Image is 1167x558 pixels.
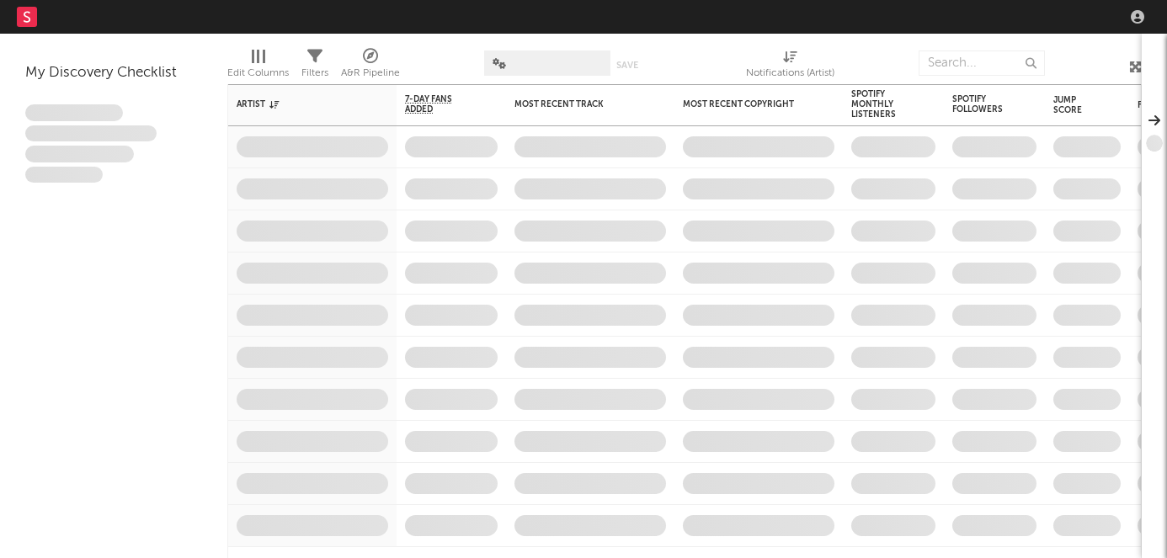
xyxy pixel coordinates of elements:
div: Jump Score [1053,95,1095,115]
div: Notifications (Artist) [746,42,834,91]
div: Most Recent Track [514,99,641,109]
div: Spotify Followers [952,94,1011,114]
div: Spotify Monthly Listeners [851,89,910,120]
div: My Discovery Checklist [25,63,202,83]
div: Notifications (Artist) [746,63,834,83]
input: Search... [919,50,1045,76]
span: 7-Day Fans Added [405,94,472,114]
span: Lorem ipsum dolor [25,104,123,121]
div: Filters [301,42,328,91]
div: Most Recent Copyright [683,99,809,109]
span: Integer aliquet in purus et [25,125,157,142]
div: Artist [237,99,363,109]
span: Aliquam viverra [25,167,103,183]
button: Save [616,61,638,70]
div: Edit Columns [227,42,289,91]
div: A&R Pipeline [341,63,400,83]
div: Filters [301,63,328,83]
div: Edit Columns [227,63,289,83]
div: A&R Pipeline [341,42,400,91]
span: Praesent ac interdum [25,146,134,162]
